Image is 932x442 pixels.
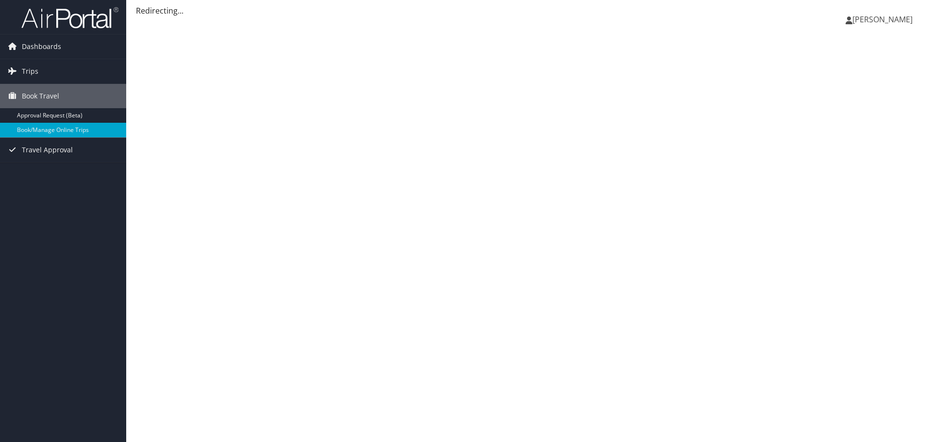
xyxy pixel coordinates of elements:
[22,138,73,162] span: Travel Approval
[136,5,922,16] div: Redirecting...
[852,14,913,25] span: [PERSON_NAME]
[21,6,118,29] img: airportal-logo.png
[22,59,38,83] span: Trips
[22,34,61,59] span: Dashboards
[22,84,59,108] span: Book Travel
[846,5,922,34] a: [PERSON_NAME]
